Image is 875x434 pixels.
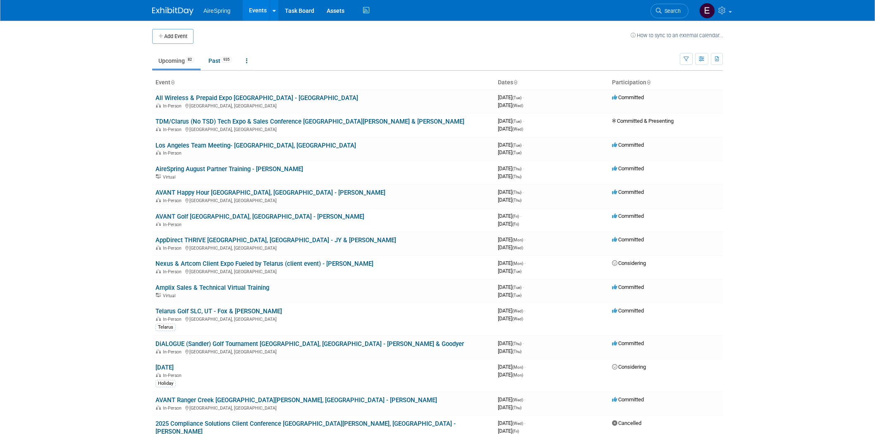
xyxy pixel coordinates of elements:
[513,79,517,86] a: Sort by Start Date
[523,340,524,346] span: -
[163,349,184,355] span: In-Person
[512,398,523,402] span: (Wed)
[512,285,521,290] span: (Tue)
[498,118,524,124] span: [DATE]
[155,268,491,274] div: [GEOGRAPHIC_DATA], [GEOGRAPHIC_DATA]
[612,260,646,266] span: Considering
[156,317,161,321] img: In-Person Event
[498,340,524,346] span: [DATE]
[512,365,523,370] span: (Mon)
[498,396,526,403] span: [DATE]
[524,260,526,266] span: -
[152,53,201,69] a: Upcoming82
[498,292,521,298] span: [DATE]
[512,214,519,219] span: (Fri)
[524,364,526,370] span: -
[612,142,644,148] span: Committed
[498,420,526,426] span: [DATE]
[498,197,521,203] span: [DATE]
[612,236,644,243] span: Committed
[523,142,524,148] span: -
[155,404,491,411] div: [GEOGRAPHIC_DATA], [GEOGRAPHIC_DATA]
[512,238,523,242] span: (Mon)
[524,420,526,426] span: -
[524,308,526,314] span: -
[155,340,464,348] a: DiALOGUE (Sandler) Golf Tournament [GEOGRAPHIC_DATA], [GEOGRAPHIC_DATA] - [PERSON_NAME] & Goodyer
[512,198,521,203] span: (Thu)
[612,94,644,100] span: Committed
[612,364,646,370] span: Considering
[156,174,161,179] img: Virtual Event
[498,94,524,100] span: [DATE]
[609,76,723,90] th: Participation
[699,3,715,19] img: erica arjona
[512,174,521,179] span: (Thu)
[498,236,526,243] span: [DATE]
[202,53,238,69] a: Past935
[523,118,524,124] span: -
[612,308,644,314] span: Committed
[155,94,358,102] a: All Wireless & Prepaid Expo [GEOGRAPHIC_DATA] - [GEOGRAPHIC_DATA]
[512,119,521,124] span: (Tue)
[512,261,523,266] span: (Mon)
[156,127,161,131] img: In-Person Event
[498,428,519,434] span: [DATE]
[612,420,641,426] span: Cancelled
[498,284,524,290] span: [DATE]
[163,127,184,132] span: In-Person
[498,372,523,378] span: [DATE]
[512,405,521,410] span: (Thu)
[523,284,524,290] span: -
[156,349,161,353] img: In-Person Event
[512,373,523,377] span: (Mon)
[512,269,521,274] span: (Tue)
[523,165,524,172] span: -
[163,246,184,251] span: In-Person
[155,260,373,267] a: Nexus & Artcom Client Expo Fueled by Telarus (client event) - [PERSON_NAME]
[163,269,184,274] span: In-Person
[203,7,230,14] span: AireSpring
[524,236,526,243] span: -
[512,429,519,434] span: (Fri)
[612,118,674,124] span: Committed & Presenting
[163,198,184,203] span: In-Person
[163,405,184,411] span: In-Person
[155,165,303,173] a: AireSpring August Partner Training - [PERSON_NAME]
[155,396,437,404] a: AVANT Ranger Creek [GEOGRAPHIC_DATA][PERSON_NAME], [GEOGRAPHIC_DATA] - [PERSON_NAME]
[523,189,524,195] span: -
[155,364,174,371] a: [DATE]
[155,315,491,322] div: [GEOGRAPHIC_DATA], [GEOGRAPHIC_DATA]
[155,284,269,291] a: Amplix Sales & Technical Virtual Training
[152,7,194,15] img: ExhibitDay
[155,324,176,331] div: Telarus
[512,222,519,227] span: (Fri)
[163,317,184,322] span: In-Person
[155,244,491,251] div: [GEOGRAPHIC_DATA], [GEOGRAPHIC_DATA]
[163,150,184,156] span: In-Person
[163,293,178,298] span: Virtual
[512,293,521,298] span: (Tue)
[498,315,523,322] span: [DATE]
[155,197,491,203] div: [GEOGRAPHIC_DATA], [GEOGRAPHIC_DATA]
[650,4,689,18] a: Search
[612,213,644,219] span: Committed
[498,213,521,219] span: [DATE]
[612,396,644,403] span: Committed
[512,341,521,346] span: (Thu)
[155,213,364,220] a: AVANT Golf [GEOGRAPHIC_DATA], [GEOGRAPHIC_DATA] - [PERSON_NAME]
[498,364,526,370] span: [DATE]
[163,222,184,227] span: In-Person
[498,126,523,132] span: [DATE]
[512,95,521,100] span: (Tue)
[512,127,523,131] span: (Wed)
[156,293,161,297] img: Virtual Event
[170,79,175,86] a: Sort by Event Name
[498,149,521,155] span: [DATE]
[662,8,681,14] span: Search
[155,126,491,132] div: [GEOGRAPHIC_DATA], [GEOGRAPHIC_DATA]
[512,150,521,155] span: (Tue)
[163,174,178,180] span: Virtual
[523,94,524,100] span: -
[156,150,161,155] img: In-Person Event
[156,198,161,202] img: In-Person Event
